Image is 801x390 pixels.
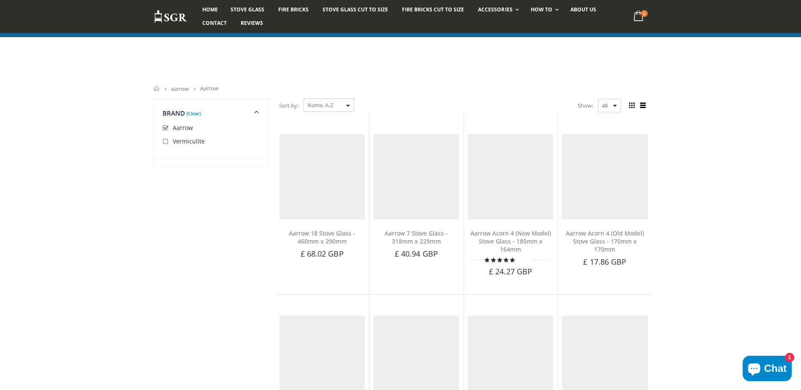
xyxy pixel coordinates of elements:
span: 0 [641,10,648,17]
span: About us [570,6,596,13]
span: Aarrow [173,124,193,132]
span: Contact [202,19,227,27]
span: £ 40.94 GBP [395,249,438,259]
inbox-online-store-chat: Shopify online store chat [740,356,794,383]
a: 0 [630,8,647,25]
a: About us [564,3,603,16]
a: Aarrow Acorn 4 (New Model) Stove Glass - 185mm x 164mm [470,229,551,253]
span: Home [202,6,218,13]
a: Contact [196,16,233,30]
span: Accessories [478,6,512,13]
span: £ 24.27 GBP [489,266,532,276]
span: Show: [578,99,593,112]
a: Reviews [234,16,269,30]
a: Accessories [472,3,523,16]
span: Stove Glass [231,6,264,13]
span: Fire Bricks [278,6,309,13]
span: Vermiculite [173,137,205,145]
a: Fire Bricks [272,3,315,16]
a: Aarrow 18 Stove Glass - 460mm x 290mm [289,229,355,245]
span: £ 68.02 GBP [301,249,344,259]
span: List view [638,101,648,110]
a: Home [196,3,224,16]
span: £ 17.86 GBP [583,257,626,267]
span: Brand [163,109,185,117]
span: Sort by: [279,98,299,113]
span: Stove Glass Cut To Size [323,6,388,13]
a: Aarrow 7 Stove Glass - 318mm x 229mm [385,229,448,245]
a: Stove Glass [224,3,271,16]
a: Fire Bricks Cut To Size [396,3,470,16]
span: 5.00 stars [485,257,516,263]
span: Fire Bricks Cut To Size [402,6,464,13]
a: Aarrow Acorn 4 (Old Model) Stove Glass - 170mm x 170mm [566,229,644,253]
a: Stove Glass Cut To Size [316,3,394,16]
img: Stove Glass Replacement [154,10,187,24]
a: aarrow [171,85,189,92]
span: Reviews [241,19,263,27]
span: How To [531,6,552,13]
a: How To [524,3,563,16]
a: (Clear) [187,112,201,114]
span: Grid view [627,101,637,110]
a: Home [154,86,160,91]
span: Aarrow [200,84,218,92]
